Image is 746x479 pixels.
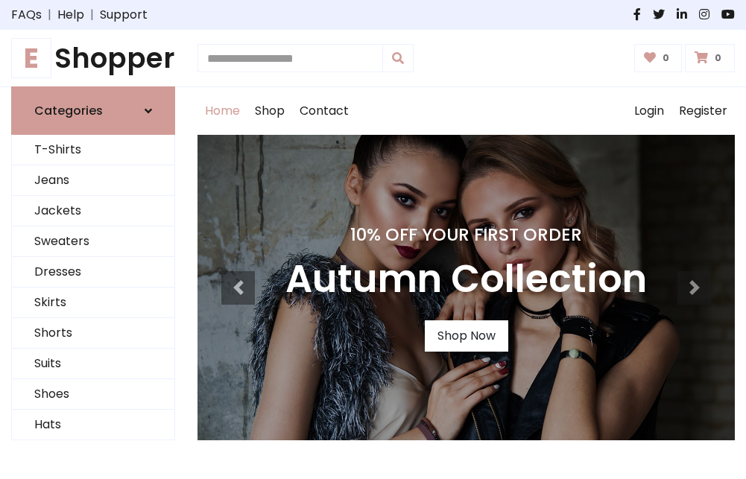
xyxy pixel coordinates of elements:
[12,257,174,288] a: Dresses
[12,165,174,196] a: Jeans
[34,104,103,118] h6: Categories
[659,51,673,65] span: 0
[247,87,292,135] a: Shop
[285,224,647,245] h4: 10% Off Your First Order
[285,257,647,302] h3: Autumn Collection
[42,6,57,24] span: |
[12,318,174,349] a: Shorts
[11,6,42,24] a: FAQs
[11,38,51,78] span: E
[634,44,683,72] a: 0
[12,135,174,165] a: T-Shirts
[11,86,175,135] a: Categories
[627,87,671,135] a: Login
[12,288,174,318] a: Skirts
[84,6,100,24] span: |
[292,87,356,135] a: Contact
[11,42,175,74] h1: Shopper
[12,379,174,410] a: Shoes
[12,410,174,440] a: Hats
[12,349,174,379] a: Suits
[57,6,84,24] a: Help
[12,196,174,226] a: Jackets
[671,87,735,135] a: Register
[685,44,735,72] a: 0
[425,320,508,352] a: Shop Now
[12,226,174,257] a: Sweaters
[11,42,175,74] a: EShopper
[711,51,725,65] span: 0
[197,87,247,135] a: Home
[100,6,148,24] a: Support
